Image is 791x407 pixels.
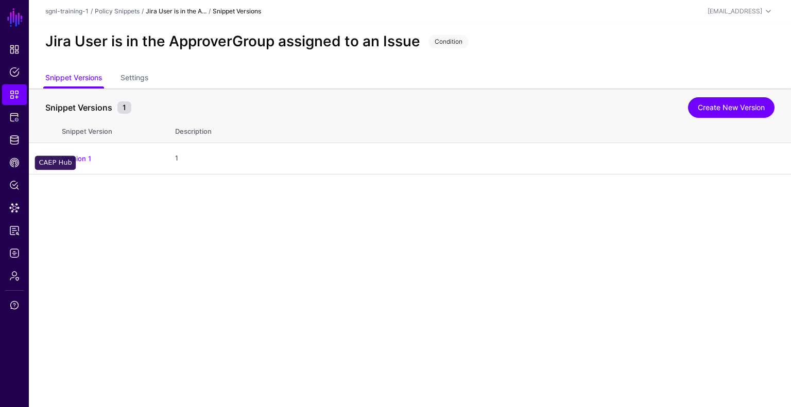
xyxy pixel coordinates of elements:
th: Snippet Version [62,116,165,143]
div: [EMAIL_ADDRESS] [708,7,762,16]
a: Admin [2,266,27,286]
h2: Jira User is in the ApproverGroup assigned to an Issue [45,33,420,50]
span: Support [9,300,20,310]
span: Snippet Versions [43,101,115,114]
span: Dashboard [9,44,20,55]
div: CAEP Hub [35,155,76,170]
div: / [140,7,146,16]
a: sgnl-training-1 [45,7,89,15]
strong: Jira User is in the A... [146,7,207,15]
a: Version 1 [62,154,91,163]
div: / [207,7,213,16]
span: Identity Data Fabric [9,135,20,145]
span: Admin [9,271,20,281]
small: 1 [117,101,131,114]
div: 1 [175,153,775,164]
span: Policies [9,67,20,77]
a: Snippets [2,84,27,105]
a: Settings [121,69,148,89]
span: Snippets [9,90,20,100]
span: Condition [428,35,469,48]
a: Identity Data Fabric [2,130,27,150]
div: / [89,7,95,16]
span: Reports [9,225,20,236]
a: Policy Snippets [95,7,140,15]
a: Logs [2,243,27,263]
a: Snippet Versions [45,69,102,89]
a: Policy Lens [2,175,27,196]
span: Logs [9,248,20,258]
span: CAEP Hub [9,157,20,168]
span: Data Lens [9,203,20,213]
span: Policy Lens [9,180,20,190]
a: Create New Version [688,97,775,118]
a: Reports [2,220,27,241]
th: Description [165,116,791,143]
a: Policies [2,62,27,82]
a: Data Lens [2,198,27,218]
a: CAEP Hub [2,152,27,173]
strong: Snippet Versions [213,7,261,15]
a: SGNL [6,6,24,29]
a: Protected Systems [2,107,27,128]
a: Dashboard [2,39,27,60]
span: Protected Systems [9,112,20,122]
